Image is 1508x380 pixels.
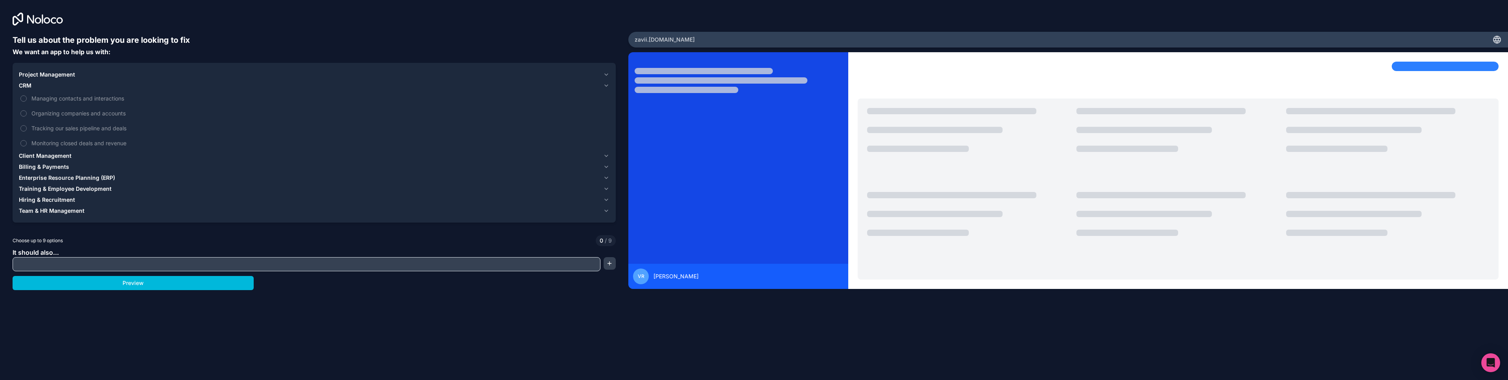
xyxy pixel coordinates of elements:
[19,174,115,182] span: Enterprise Resource Planning (ERP)
[19,172,609,183] button: Enterprise Resource Planning (ERP)
[600,237,603,245] span: 0
[19,205,609,216] button: Team & HR Management
[19,71,75,79] span: Project Management
[19,82,31,90] span: CRM
[19,80,609,91] button: CRM
[19,183,609,194] button: Training & Employee Development
[19,91,609,150] div: CRM
[19,161,609,172] button: Billing & Payments
[13,248,59,256] span: It should also...
[19,152,71,160] span: Client Management
[31,109,608,117] span: Organizing companies and accounts
[19,185,112,193] span: Training & Employee Development
[635,36,695,44] span: zavii .[DOMAIN_NAME]
[31,94,608,102] span: Managing contacts and interactions
[603,237,612,245] span: 9
[20,140,27,146] button: Monitoring closed deals and revenue
[13,35,616,46] h6: Tell us about the problem you are looking to fix
[20,95,27,102] button: Managing contacts and interactions
[31,139,608,147] span: Monitoring closed deals and revenue
[13,237,63,244] span: Choose up to 9 options
[653,272,699,280] span: [PERSON_NAME]
[19,207,84,215] span: Team & HR Management
[20,110,27,117] button: Organizing companies and accounts
[19,150,609,161] button: Client Management
[605,237,607,244] span: /
[638,273,644,280] span: VR
[19,69,609,80] button: Project Management
[13,48,110,56] span: We want an app to help us with:
[19,163,69,171] span: Billing & Payments
[20,125,27,132] button: Tracking our sales pipeline and deals
[31,124,608,132] span: Tracking our sales pipeline and deals
[19,194,609,205] button: Hiring & Recruitment
[19,196,75,204] span: Hiring & Recruitment
[13,276,254,290] button: Preview
[1481,353,1500,372] div: Open Intercom Messenger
